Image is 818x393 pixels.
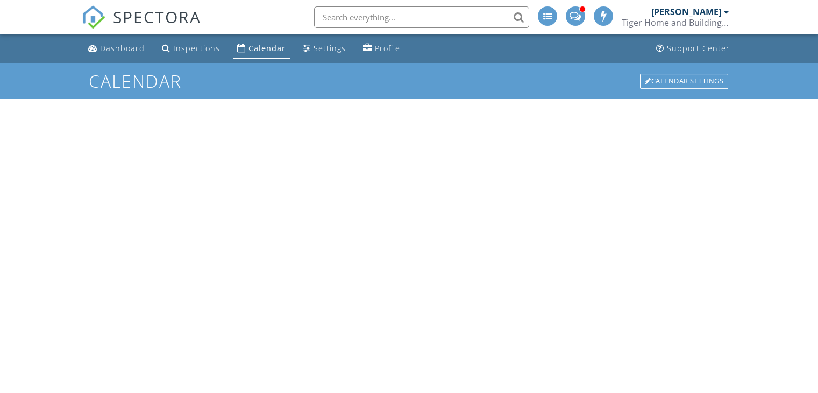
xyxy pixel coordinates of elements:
[314,6,529,28] input: Search everything...
[113,5,201,28] span: SPECTORA
[233,39,290,59] a: Calendar
[314,43,346,53] div: Settings
[298,39,350,59] a: Settings
[651,6,721,17] div: [PERSON_NAME]
[639,73,729,90] a: Calendar Settings
[173,43,220,53] div: Inspections
[89,72,729,90] h1: Calendar
[158,39,224,59] a: Inspections
[82,15,201,37] a: SPECTORA
[359,39,404,59] a: Profile
[84,39,149,59] a: Dashboard
[375,43,400,53] div: Profile
[100,43,145,53] div: Dashboard
[622,17,729,28] div: Tiger Home and Building Inspections
[667,43,730,53] div: Support Center
[640,74,728,89] div: Calendar Settings
[652,39,734,59] a: Support Center
[82,5,105,29] img: The Best Home Inspection Software - Spectora
[248,43,286,53] div: Calendar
